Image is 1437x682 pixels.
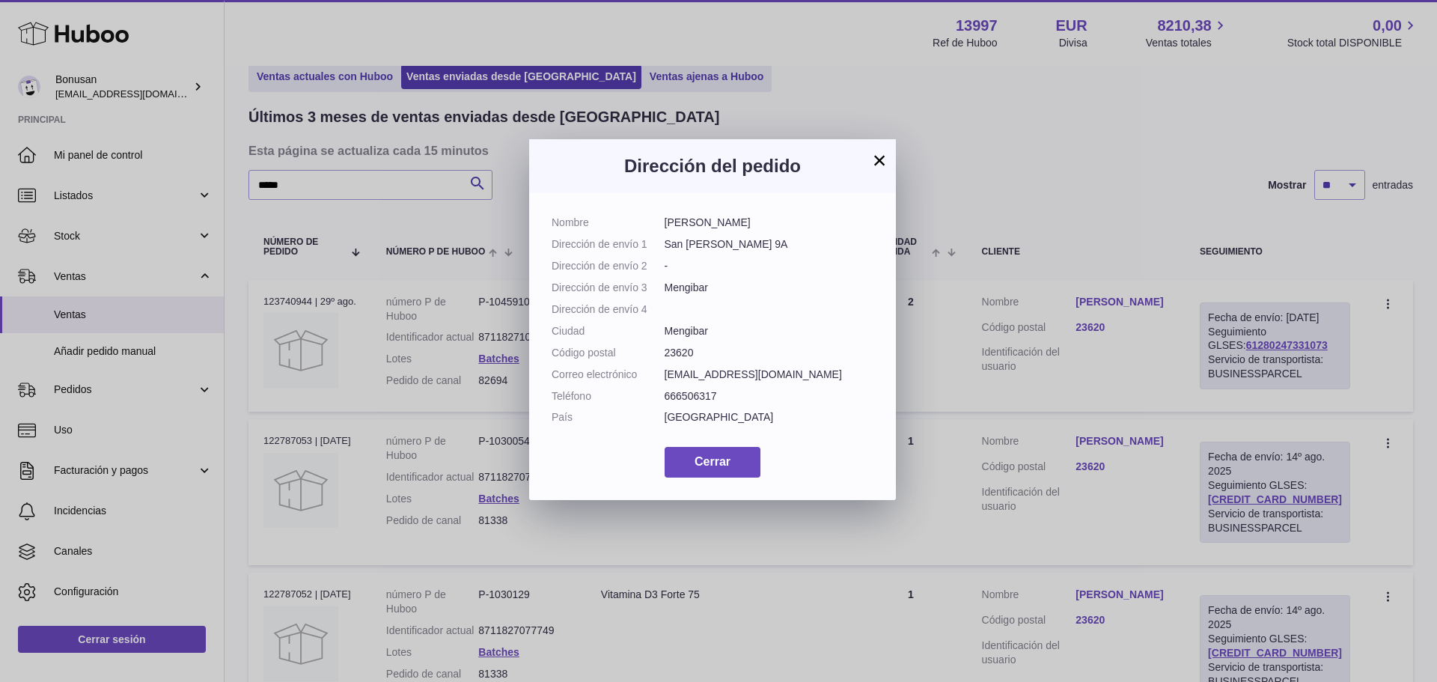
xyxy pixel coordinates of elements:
[552,302,665,317] dt: Dirección de envío 4
[665,389,874,404] dd: 666506317
[552,346,665,360] dt: Código postal
[665,447,760,478] button: Cerrar
[665,237,874,252] dd: San [PERSON_NAME] 9A
[665,346,874,360] dd: 23620
[552,237,665,252] dt: Dirección de envío 1
[870,151,888,169] button: ×
[552,216,665,230] dt: Nombre
[665,216,874,230] dd: [PERSON_NAME]
[552,259,665,273] dt: Dirección de envío 2
[552,410,665,424] dt: País
[695,455,730,468] span: Cerrar
[552,281,665,295] dt: Dirección de envío 3
[552,368,665,382] dt: Correo electrónico
[665,259,874,273] dd: -
[665,281,874,295] dd: Mengibar
[665,368,874,382] dd: [EMAIL_ADDRESS][DOMAIN_NAME]
[665,324,874,338] dd: Mengibar
[552,389,665,404] dt: Teléfono
[665,410,874,424] dd: [GEOGRAPHIC_DATA]
[552,324,665,338] dt: Ciudad
[552,154,873,178] h3: Dirección del pedido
